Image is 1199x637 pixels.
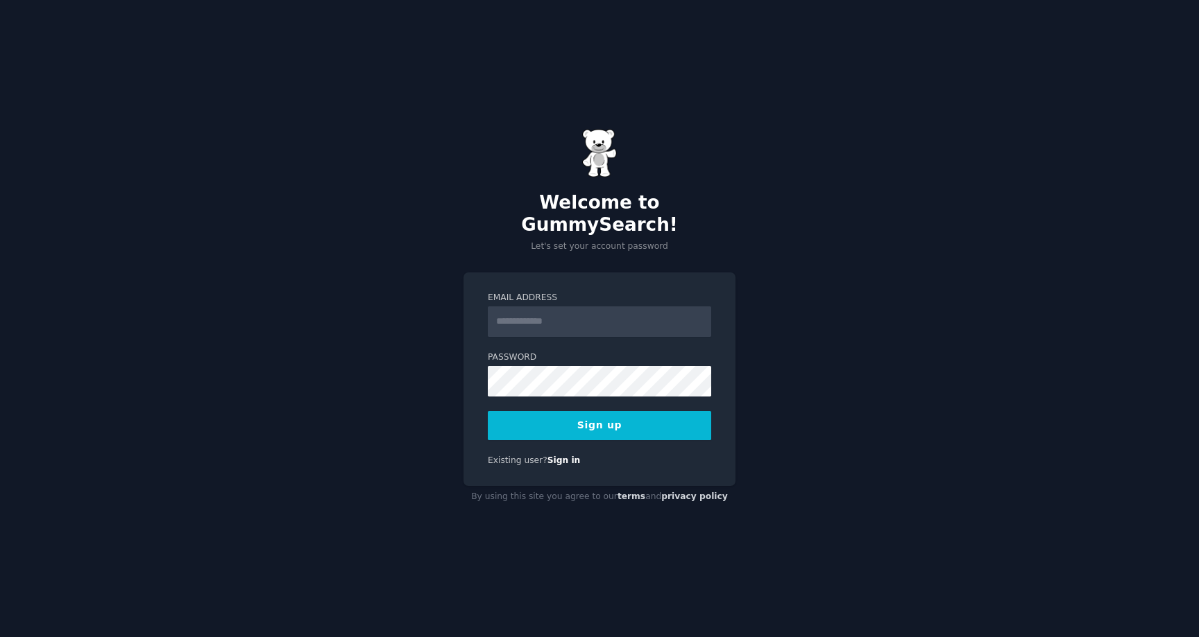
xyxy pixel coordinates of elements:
div: By using this site you agree to our and [464,486,735,508]
label: Password [488,351,711,364]
label: Email Address [488,292,711,304]
button: Sign up [488,411,711,440]
a: privacy policy [661,491,728,501]
h2: Welcome to GummySearch! [464,192,735,236]
span: Existing user? [488,455,547,465]
img: Gummy Bear [582,129,617,177]
a: terms [618,491,645,501]
a: Sign in [547,455,581,465]
p: Let's set your account password [464,241,735,253]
